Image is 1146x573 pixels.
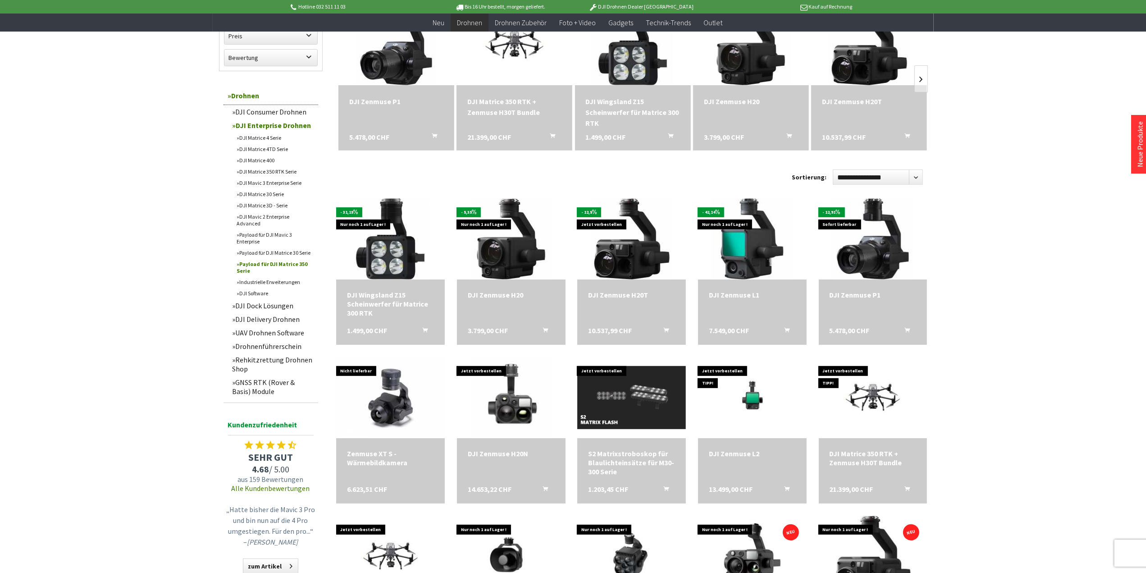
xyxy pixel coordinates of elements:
span: 3.799,00 CHF [704,132,744,142]
img: DJI Matrice 350 RTK + Zenmuse H30T Bundle [457,8,572,81]
label: Bewertung [224,50,317,66]
img: Zenmuse XT S - Wärmebildkamera [336,357,444,438]
a: Payload für DJI Mavic 3 Enterprise [233,229,318,247]
span: 7.549,00 CHF [709,326,749,335]
button: In den Warenkorb [653,326,674,338]
a: Gadgets [603,14,640,32]
a: UAV Drohnen Software [228,326,318,339]
a: DJI Software [233,288,318,299]
span: 10.537,99 CHF [588,326,632,335]
a: DJI Consumer Drohnen [228,105,318,119]
a: DJI Matrice 400 [233,155,318,166]
a: Payload für DJI Matrice 350 Serie [233,258,318,276]
em: [PERSON_NAME] [247,537,298,546]
a: S2 Matrixstroboskop für Blaulichteinsätze für M30-300 Serie 1.203,45 CHF In den Warenkorb [588,449,675,476]
a: DJI Dock Lösungen [228,299,318,312]
button: In den Warenkorb [894,132,915,143]
div: DJI Zenmuse H20N [468,449,555,458]
a: DJI Zenmuse L2 13.499,00 CHF In den Warenkorb [709,449,796,458]
div: DJI Zenmuse L2 [709,449,796,458]
a: Neue Produkte [1136,121,1145,167]
span: Outlet [704,18,723,27]
span: 4.68 [252,463,269,475]
a: Payload für DJI Matrice 30 Serie [233,247,318,258]
img: DJI Matrice 350 RTK + Zenmuse H30T Bundle [819,363,927,432]
button: In den Warenkorb [894,485,915,496]
a: Industrielle Erweiterungen [233,276,318,288]
a: DJI Matrice 30 Serie [233,188,318,200]
a: DJI Enterprise Drohnen [228,119,318,132]
img: DJI Zenmuse P1 [356,4,437,85]
div: DJI Zenmuse P1 [349,96,443,107]
button: In den Warenkorb [532,485,554,496]
span: 3.799,00 CHF [468,326,508,335]
a: DJI Wingsland Z15 Scheinwerfer für Matrice 300 RTK 1.499,00 CHF In den Warenkorb [586,96,680,128]
button: In den Warenkorb [539,132,561,143]
img: DJI Wingsland Z15 Scheinwerfer für Matrice 300 RTK [592,4,673,85]
button: In den Warenkorb [411,326,433,338]
label: Preis [224,28,317,44]
img: DJI Zenmuse H20 [470,198,552,280]
a: GNSS RTK (Rover & Basis) Module [228,376,318,398]
div: DJI Zenmuse H20T [588,290,675,299]
button: In den Warenkorb [773,326,795,338]
div: DJI Wingsland Z15 Scheinwerfer für Matrice 300 RTK [347,290,434,317]
a: Foto + Video [553,14,603,32]
div: DJI Zenmuse H20 [704,96,798,107]
span: SEHR GUT [224,451,318,463]
a: Zenmuse XT S - Wärmebildkamera 6.623,51 CHF [347,449,434,467]
span: aus 159 Bewertungen [224,475,318,484]
span: 1.499,00 CHF [347,326,387,335]
a: DJI Zenmuse H20 3.799,00 CHF In den Warenkorb [468,290,555,299]
span: 1.203,45 CHF [588,485,628,494]
p: „Hatte bisher die Mavic 3 Pro und bin nun auf die 4 Pro umgestiegen. Für den pro...“ – [226,504,316,547]
img: DJI Zenmuse L1 [712,198,793,280]
p: DJI Drohnen Dealer [GEOGRAPHIC_DATA] [571,1,712,12]
a: DJI Zenmuse P1 5.478,00 CHF In den Warenkorb [349,96,443,107]
span: 14.653,22 CHF [468,485,511,494]
a: DJI Matrice 350 RTK Serie [233,166,318,177]
span: 6.623,51 CHF [347,485,387,494]
a: DJI Matrice 3D - Serie [233,200,318,211]
button: In den Warenkorb [653,485,674,496]
span: 21.399,00 CHF [830,485,873,494]
div: DJI Matrice 350 RTK + Zenmuse H30T Bundle [830,449,917,467]
a: DJI Matrice 350 RTK + Zenmuse H30T Bundle 21.399,00 CHF In den Warenkorb [467,96,562,118]
a: DJI Zenmuse H20T 10.537,99 CHF In den Warenkorb [588,290,675,299]
button: In den Warenkorb [421,132,443,143]
span: Kundenzufriedenheit [228,419,314,435]
a: DJI Zenmuse H20T 10.537,99 CHF In den Warenkorb [822,96,916,107]
label: Sortierung: [792,170,827,184]
span: Drohnen [457,18,482,27]
span: 13.499,00 CHF [709,485,753,494]
a: DJI Zenmuse P1 5.478,00 CHF In den Warenkorb [830,290,917,299]
span: 5.478,00 CHF [349,132,389,142]
a: DJI Matrice 350 RTK + Zenmuse H30T Bundle 21.399,00 CHF In den Warenkorb [830,449,917,467]
a: Technik-Trends [640,14,698,32]
button: In den Warenkorb [776,132,797,143]
span: Drohnen Zubehör [495,18,547,27]
span: Technik-Trends [646,18,691,27]
span: Foto + Video [560,18,596,27]
button: In den Warenkorb [657,132,679,143]
div: Zenmuse XT S - Wärmebildkamera [347,449,434,467]
img: DJI Zenmuse H20 [710,4,791,85]
div: DJI Zenmuse H20 [468,290,555,299]
a: Alle Kundenbewertungen [232,484,310,493]
a: DJI Delivery Drohnen [228,312,318,326]
a: DJI Zenmuse H20 3.799,00 CHF In den Warenkorb [704,96,798,107]
a: Outlet [698,14,729,32]
div: DJI Zenmuse L1 [709,290,796,299]
span: 5.478,00 CHF [830,326,870,335]
img: DJI Zenmuse P1 [832,198,913,280]
img: DJI Zenmuse H20T [591,198,672,280]
button: In den Warenkorb [532,326,554,338]
button: In den Warenkorb [773,485,795,496]
div: DJI Matrice 350 RTK + Zenmuse H30T Bundle [467,96,562,118]
p: Hotline 032 511 11 03 [289,1,430,12]
span: 10.537,99 CHF [822,132,866,142]
span: Gadgets [609,18,634,27]
a: Rehkitzrettung Drohnen Shop [228,353,318,376]
a: DJI Zenmuse L1 7.549,00 CHF In den Warenkorb [709,290,796,299]
a: DJI Mavic 2 Enterprise Advanced [233,211,318,229]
